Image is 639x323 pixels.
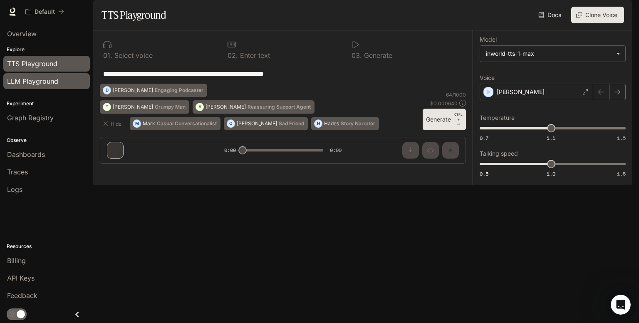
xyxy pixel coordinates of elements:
[480,170,488,177] span: 0.5
[480,151,518,157] p: Talking speed
[206,104,246,109] p: [PERSON_NAME]
[224,117,308,130] button: O[PERSON_NAME]Sad Friend
[196,100,203,114] div: A
[100,117,126,130] button: Hide
[155,104,186,109] p: Grumpy Man
[547,170,555,177] span: 1.0
[480,115,515,121] p: Temperature
[617,170,626,177] span: 1.5
[193,100,315,114] button: A[PERSON_NAME]Reassuring Support Agent
[113,88,153,93] p: [PERSON_NAME]
[571,7,624,23] button: Clone Voice
[617,134,626,142] span: 1.5
[248,104,311,109] p: Reassuring Support Agent
[480,75,495,81] p: Voice
[35,8,55,15] p: Default
[103,84,111,97] div: D
[102,7,166,23] h1: TTS Playground
[480,134,488,142] span: 0.7
[341,121,375,126] p: Story Narrator
[537,7,565,23] a: Docs
[100,84,207,97] button: D[PERSON_NAME]Engaging Podcaster
[352,52,362,59] p: 0 3 .
[611,295,631,315] iframe: Intercom live chat
[227,117,235,130] div: O
[103,100,111,114] div: T
[112,52,153,59] p: Select voice
[143,121,155,126] p: Mark
[113,104,153,109] p: [PERSON_NAME]
[480,37,497,42] p: Model
[279,121,304,126] p: Sad Friend
[130,117,220,130] button: MMarkCasual Conversationalist
[103,52,112,59] p: 0 1 .
[157,121,217,126] p: Casual Conversationalist
[237,121,277,126] p: [PERSON_NAME]
[454,112,463,122] p: CTRL +
[480,46,625,62] div: inworld-tts-1-max
[324,121,339,126] p: Hades
[133,117,141,130] div: M
[486,50,612,58] div: inworld-tts-1-max
[446,91,466,98] p: 64 / 1000
[311,117,379,130] button: HHadesStory Narrator
[362,52,392,59] p: Generate
[155,88,203,93] p: Engaging Podcaster
[100,100,189,114] button: T[PERSON_NAME]Grumpy Man
[547,134,555,142] span: 1.1
[238,52,270,59] p: Enter text
[22,3,68,20] button: All workspaces
[423,109,466,130] button: GenerateCTRL +⏎
[454,112,463,127] p: ⏎
[228,52,238,59] p: 0 2 .
[315,117,322,130] div: H
[430,100,458,107] p: $ 0.000640
[497,88,545,96] p: [PERSON_NAME]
